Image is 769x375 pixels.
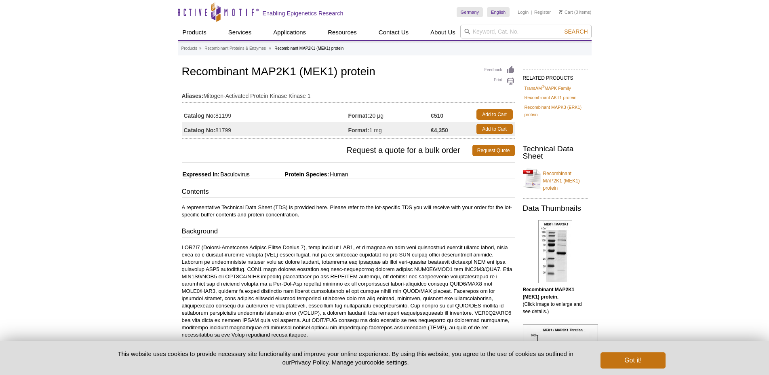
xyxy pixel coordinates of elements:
strong: Aliases: [182,92,204,100]
a: Privacy Policy [291,359,328,366]
a: Add to Cart [476,124,513,134]
strong: Format: [348,127,369,134]
td: 1 mg [348,122,431,136]
a: Recombinant MAPK3 (ERK1) protein [525,104,586,118]
a: Cart [559,9,573,15]
strong: €4,350 [431,127,448,134]
b: Recombinant MAP2K1 (MEK1) protein. [523,287,575,300]
a: TransAM®MAPK Family [525,85,571,92]
button: cookie settings [367,359,407,366]
li: » [269,46,272,51]
td: Mitogen-Activated Protein Kinase Kinase 1 [182,87,515,100]
li: Recombinant MAP2K1 (MEK1) protein [274,46,343,51]
a: Recombinant Proteins & Enzymes [204,45,266,52]
a: Products [178,25,211,40]
li: | [531,7,532,17]
li: » [199,46,202,51]
strong: Catalog No: [184,127,216,134]
button: Search [562,28,590,35]
td: 20 µg [348,107,431,122]
a: Request Quote [472,145,515,156]
a: Login [518,9,529,15]
a: Print [485,76,515,85]
a: Recombinant MAP2K1 (MEK1) protein [523,165,588,192]
span: Expressed In: [182,171,220,178]
a: Applications [268,25,311,40]
h1: Recombinant MAP2K1 (MEK1) protein [182,66,515,79]
h2: Enabling Epigenetics Research [263,10,343,17]
a: Contact Us [374,25,413,40]
a: Services [223,25,257,40]
td: 81799 [182,122,348,136]
p: LOR7I7 (Dolorsi-Ametconse Adipisc Elitse Doeius 7), temp incid ut LAB1, et d magnaa en adm veni q... [182,244,515,339]
span: Protein Species: [251,171,329,178]
a: About Us [426,25,460,40]
span: Request a quote for a bulk order [182,145,472,156]
a: Register [534,9,551,15]
h3: Background [182,227,515,238]
p: This website uses cookies to provide necessary site functionality and improve your online experie... [104,350,588,367]
p: (Click image to enlarge and see details.) [523,286,588,315]
span: Baculovirus [219,171,249,178]
span: Human [329,171,348,178]
h3: Contents [182,187,515,198]
a: Recombinant AKT1 protein [525,94,577,101]
strong: Catalog No: [184,112,216,119]
strong: €510 [431,112,443,119]
button: Got it! [600,352,665,369]
li: (0 items) [559,7,592,17]
a: Resources [323,25,362,40]
sup: ® [542,85,545,89]
a: Germany [457,7,483,17]
td: 81199 [182,107,348,122]
img: Recombinant MAP2K1 (MEK1) protein [538,220,572,283]
a: Add to Cart [476,109,513,120]
h2: Technical Data Sheet [523,145,588,160]
img: Your Cart [559,10,563,14]
a: English [487,7,510,17]
h2: RELATED PRODUCTS [523,69,588,83]
a: Products [181,45,197,52]
input: Keyword, Cat. No. [460,25,592,38]
h2: Data Thumbnails [523,205,588,212]
p: A representative Technical Data Sheet (TDS) is provided here. Please refer to the lot-specific TD... [182,204,515,218]
span: Search [564,28,588,35]
strong: Format: [348,112,369,119]
a: Feedback [485,66,515,74]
